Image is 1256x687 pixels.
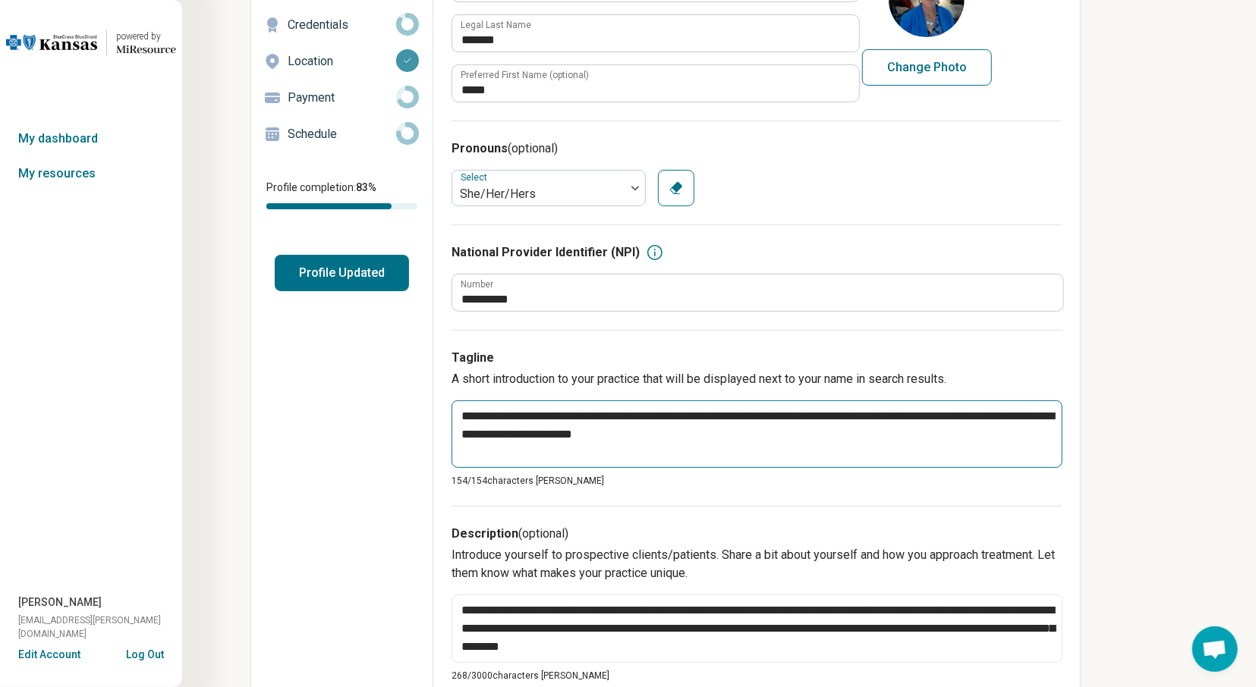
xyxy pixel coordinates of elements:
[508,141,558,155] span: (optional)
[266,203,417,209] div: Profile completion
[6,24,176,61] a: Blue Cross Blue Shield Kansaspowered by
[452,546,1062,582] p: Introduce yourself to prospective clients/patients. Share a bit about yourself and how you approa...
[452,669,1062,682] p: 268/ 3000 characters [PERSON_NAME]
[461,20,531,30] label: Legal Last Name
[251,116,433,152] a: Schedule
[18,647,80,663] button: Edit Account
[251,80,433,116] a: Payment
[356,181,376,193] span: 83 %
[452,370,1062,388] p: A short introduction to your practice that will be displayed next to your name in search results.
[452,474,1062,488] p: 154/ 154 characters [PERSON_NAME]
[251,171,433,218] div: Profile completion:
[275,255,409,291] button: Profile Updated
[460,185,618,203] div: She/Her/Hers
[126,647,164,659] button: Log Out
[452,349,1062,367] h3: Tagline
[452,140,1062,158] h3: Pronouns
[288,16,396,34] p: Credentials
[18,613,182,641] span: [EMAIL_ADDRESS][PERSON_NAME][DOMAIN_NAME]
[1192,626,1238,672] div: Open chat
[288,52,396,71] p: Location
[288,125,396,143] p: Schedule
[518,526,568,541] span: (optional)
[461,172,490,183] label: Select
[116,30,176,43] div: powered by
[6,24,97,61] img: Blue Cross Blue Shield Kansas
[251,7,433,43] a: Credentials
[251,43,433,80] a: Location
[862,49,992,86] button: Change Photo
[461,71,589,80] label: Preferred First Name (optional)
[461,280,493,289] label: Number
[452,525,1062,543] h3: Description
[452,243,640,262] h3: National Provider Identifier (NPI)
[288,89,396,107] p: Payment
[18,594,102,610] span: [PERSON_NAME]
